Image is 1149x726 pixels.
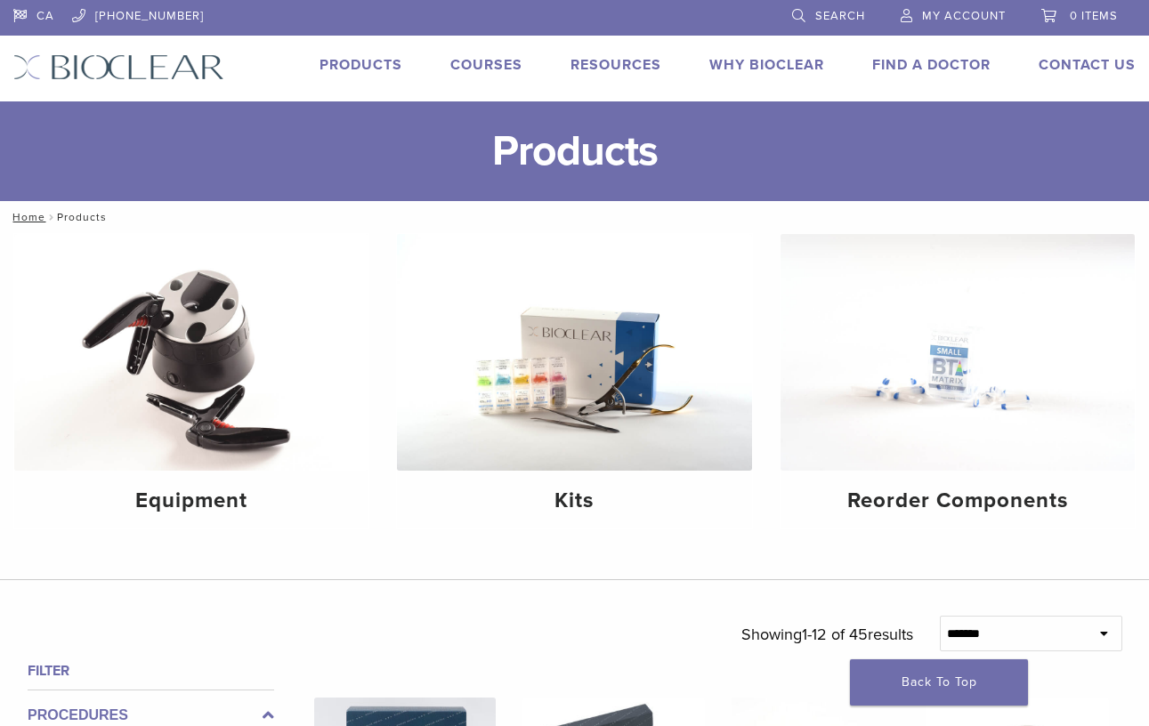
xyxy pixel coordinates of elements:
[14,234,368,528] a: Equipment
[709,56,824,74] a: Why Bioclear
[781,234,1135,528] a: Reorder Components
[795,485,1121,517] h4: Reorder Components
[872,56,991,74] a: Find A Doctor
[397,234,751,528] a: Kits
[28,705,274,726] label: Procedures
[28,660,274,682] h4: Filter
[28,485,354,517] h4: Equipment
[45,213,57,222] span: /
[922,9,1006,23] span: My Account
[781,234,1135,471] img: Reorder Components
[14,234,368,471] img: Equipment
[741,616,913,653] p: Showing results
[802,625,868,644] span: 1-12 of 45
[1070,9,1118,23] span: 0 items
[850,659,1028,706] a: Back To Top
[570,56,661,74] a: Resources
[1039,56,1136,74] a: Contact Us
[815,9,865,23] span: Search
[13,54,224,80] img: Bioclear
[411,485,737,517] h4: Kits
[320,56,402,74] a: Products
[450,56,522,74] a: Courses
[7,211,45,223] a: Home
[397,234,751,471] img: Kits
